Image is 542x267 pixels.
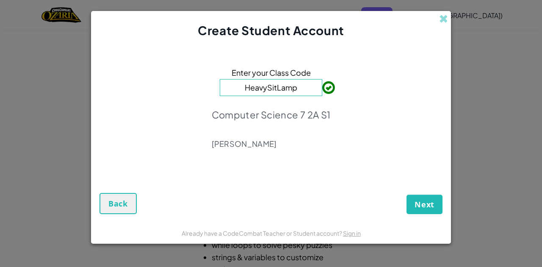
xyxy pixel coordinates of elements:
[198,23,344,38] span: Create Student Account
[415,199,434,209] span: Next
[100,193,137,214] button: Back
[343,229,361,237] a: Sign in
[232,66,311,79] span: Enter your Class Code
[182,229,343,237] span: Already have a CodeCombat Teacher or Student account?
[212,109,331,121] p: Computer Science 7 2A S1
[406,195,442,214] button: Next
[212,139,331,149] p: [PERSON_NAME]
[108,198,128,209] span: Back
